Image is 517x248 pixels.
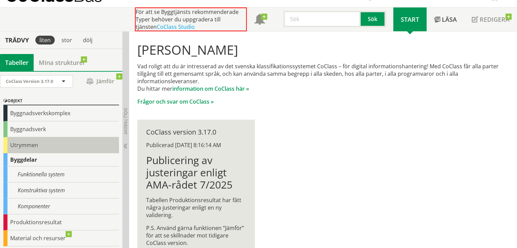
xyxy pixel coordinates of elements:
[3,214,119,230] div: Produktionsresultat
[146,224,246,247] p: P.S. Använd gärna funktionen ”Jämför” för att se skillnader mot tidigare CoClass version.
[427,7,464,31] a: Läsa
[254,15,265,25] span: Notifikationer
[3,153,119,166] div: Byggdelar
[123,108,128,135] span: Dölj trädvy
[3,121,119,137] div: Byggnadsverk
[146,141,246,149] div: Publicerad [DATE] 8:16:14 AM
[3,230,119,246] div: Material och resurser
[393,7,427,31] a: Start
[79,36,97,45] div: dölj
[80,75,121,87] span: Jämför
[283,11,361,27] input: Sök
[146,196,246,219] p: Tabellen Produktionsresultat har fått några justeringar enligt en ny validering.
[157,23,195,31] a: CoClass Studio
[464,7,517,31] a: Redigera
[3,97,119,105] div: Objekt
[3,105,119,121] div: Byggnadsverkskomplex
[3,166,119,182] div: Funktionella system
[401,15,419,23] span: Start
[35,36,55,45] div: liten
[442,15,457,23] span: Läsa
[34,54,90,71] a: Mina strukturer
[146,154,246,191] h1: Publicering av justeringar enligt AMA-rådet 7/2025
[6,78,53,84] span: CoClass Version 3.17.0
[3,182,119,198] div: Konstruktiva system
[137,98,214,105] a: Frågor och svar om CoClass »
[3,198,119,214] div: Komponenter
[137,63,509,92] p: Vad roligt att du är intresserad av det svenska klassifikationssystemet CoClass – för digital inf...
[57,36,76,45] div: stor
[3,137,119,153] div: Utrymmen
[1,36,33,44] div: Trädvy
[172,85,249,92] a: information om CoClass här »
[361,11,386,27] button: Sök
[135,7,247,31] div: För att se Byggtjänsts rekommenderade Typer behöver du uppgradera till tjänsten
[146,128,246,136] div: CoClass version 3.17.0
[137,42,509,57] h1: [PERSON_NAME]
[480,15,510,23] span: Redigera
